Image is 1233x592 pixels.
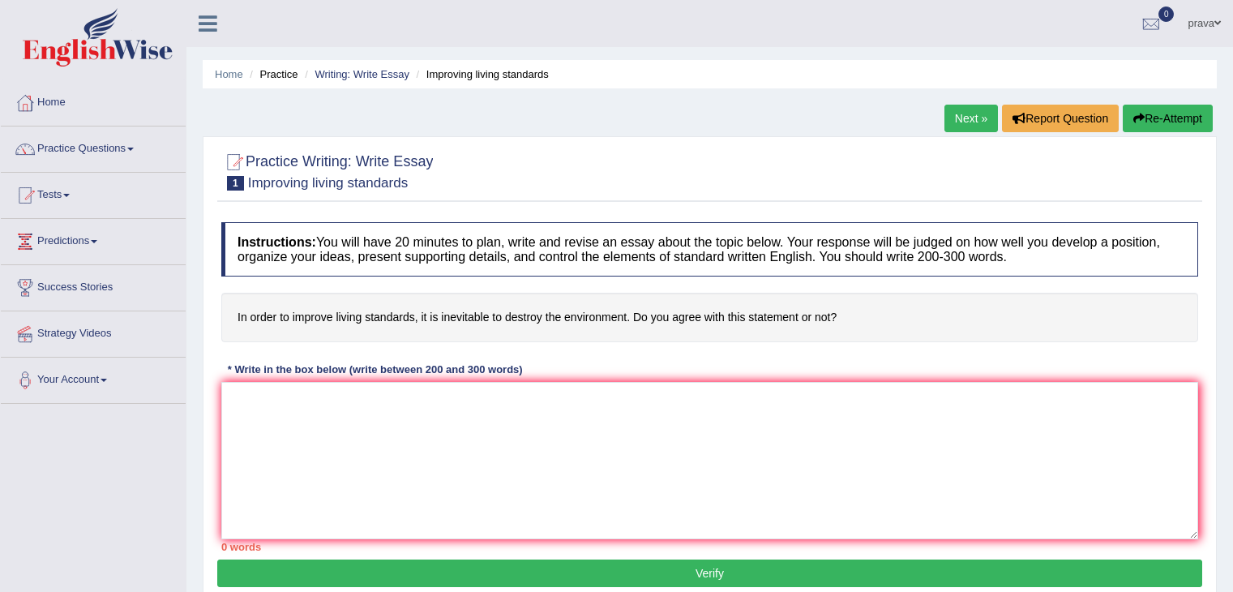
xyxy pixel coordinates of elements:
h2: Practice Writing: Write Essay [221,150,433,191]
div: * Write in the box below (write between 200 and 300 words) [221,362,529,378]
a: Success Stories [1,265,186,306]
a: Writing: Write Essay [315,68,409,80]
a: Home [215,68,243,80]
b: Instructions: [238,235,316,249]
h4: In order to improve living standards, it is inevitable to destroy the environment. Do you agree w... [221,293,1198,342]
button: Verify [217,560,1202,587]
a: Tests [1,173,186,213]
a: Your Account [1,358,186,398]
a: Predictions [1,219,186,260]
a: Strategy Videos [1,311,186,352]
a: Next » [944,105,998,132]
h4: You will have 20 minutes to plan, write and revise an essay about the topic below. Your response ... [221,222,1198,277]
span: 1 [227,176,244,191]
li: Improving living standards [413,66,549,82]
a: Practice Questions [1,127,186,167]
a: Home [1,80,186,121]
small: Improving living standards [248,175,408,191]
div: 0 words [221,539,1198,555]
li: Practice [246,66,298,82]
span: 0 [1158,6,1175,22]
button: Report Question [1002,105,1119,132]
button: Re-Attempt [1123,105,1213,132]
